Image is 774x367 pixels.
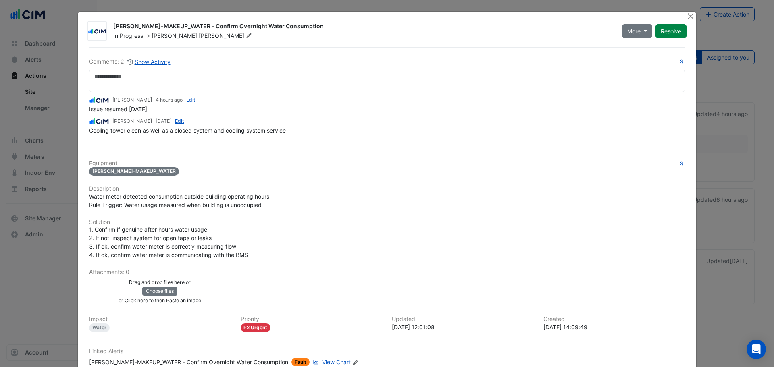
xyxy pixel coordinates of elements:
[112,96,195,104] small: [PERSON_NAME] - -
[392,316,534,323] h6: Updated
[113,32,143,39] span: In Progress
[686,12,695,20] button: Close
[89,106,147,112] span: Issue resumed [DATE]
[152,32,197,39] span: [PERSON_NAME]
[156,97,183,103] span: 2025-09-08 12:01:08
[747,340,766,359] div: Open Intercom Messenger
[89,316,231,323] h6: Impact
[89,160,685,167] h6: Equipment
[89,358,288,366] div: [PERSON_NAME]-MAKEUP_WATER - Confirm Overnight Water Consumption
[127,57,171,66] button: Show Activity
[119,297,201,303] small: or Click here to then Paste an image
[156,118,171,124] span: 2025-08-20 14:09:49
[352,359,358,365] fa-icon: Edit Linked Alerts
[89,348,685,355] h6: Linked Alerts
[186,97,195,103] a: Edit
[89,269,685,276] h6: Attachments: 0
[199,32,254,40] span: [PERSON_NAME]
[543,323,685,331] div: [DATE] 14:09:49
[622,24,652,38] button: More
[89,185,685,192] h6: Description
[627,27,641,35] span: More
[311,358,351,366] a: View Chart
[112,118,184,125] small: [PERSON_NAME] - -
[89,96,109,105] img: CIM
[241,316,383,323] h6: Priority
[655,24,687,38] button: Resolve
[89,193,269,208] span: Water meter detected consumption outside building operating hours Rule Trigger: Water usage measu...
[129,279,191,285] small: Drag and drop files here or
[322,359,351,365] span: View Chart
[89,323,110,332] div: Water
[142,287,177,296] button: Choose files
[88,27,106,35] img: CIM
[89,226,248,258] span: 1. Confirm if genuine after hours water usage 2. If not, inspect system for open taps or leaks 3....
[175,118,184,124] a: Edit
[145,32,150,39] span: ->
[392,323,534,331] div: [DATE] 12:01:08
[89,117,109,126] img: CIM
[241,323,271,332] div: P2 Urgent
[89,127,286,134] span: Cooling tower clean as well as a closed system and cooling system service
[89,219,685,226] h6: Solution
[113,22,612,32] div: [PERSON_NAME]-MAKEUP_WATER - Confirm Overnight Water Consumption
[89,57,171,66] div: Comments: 2
[543,316,685,323] h6: Created
[89,167,179,176] span: [PERSON_NAME]-MAKEUP_WATER
[291,358,310,366] span: Fault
